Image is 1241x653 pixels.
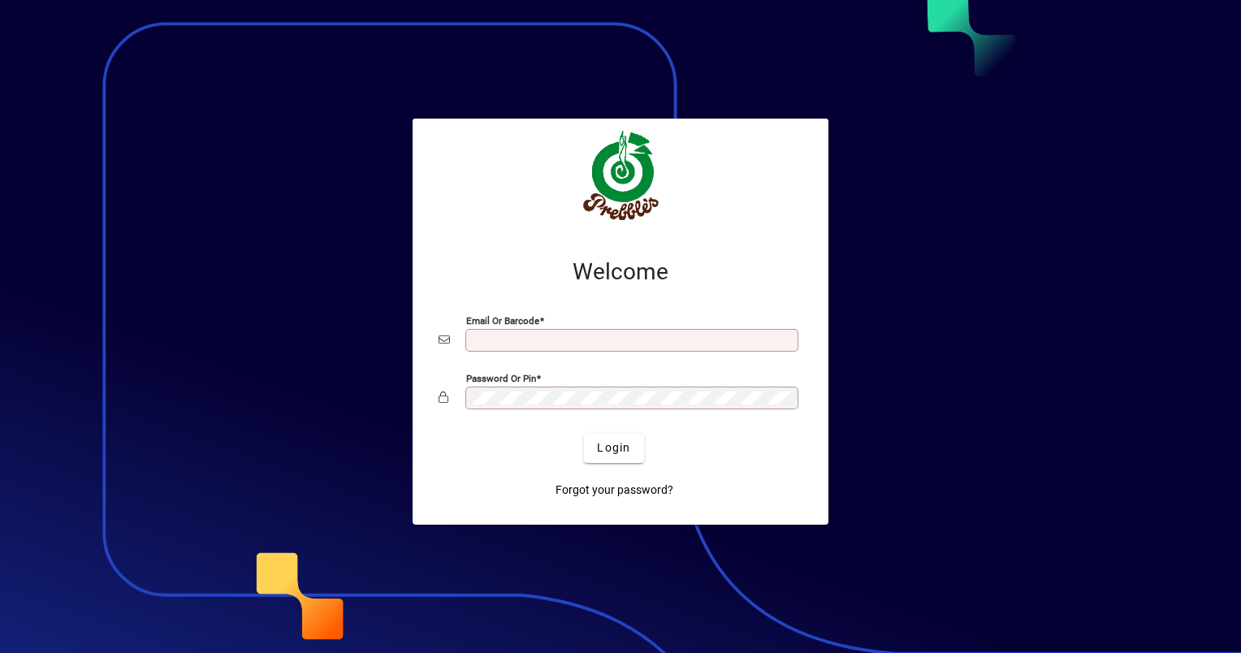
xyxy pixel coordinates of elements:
[466,314,539,326] mat-label: Email or Barcode
[466,372,536,383] mat-label: Password or Pin
[549,476,680,505] a: Forgot your password?
[439,258,802,286] h2: Welcome
[584,434,643,463] button: Login
[556,482,673,499] span: Forgot your password?
[597,439,630,456] span: Login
